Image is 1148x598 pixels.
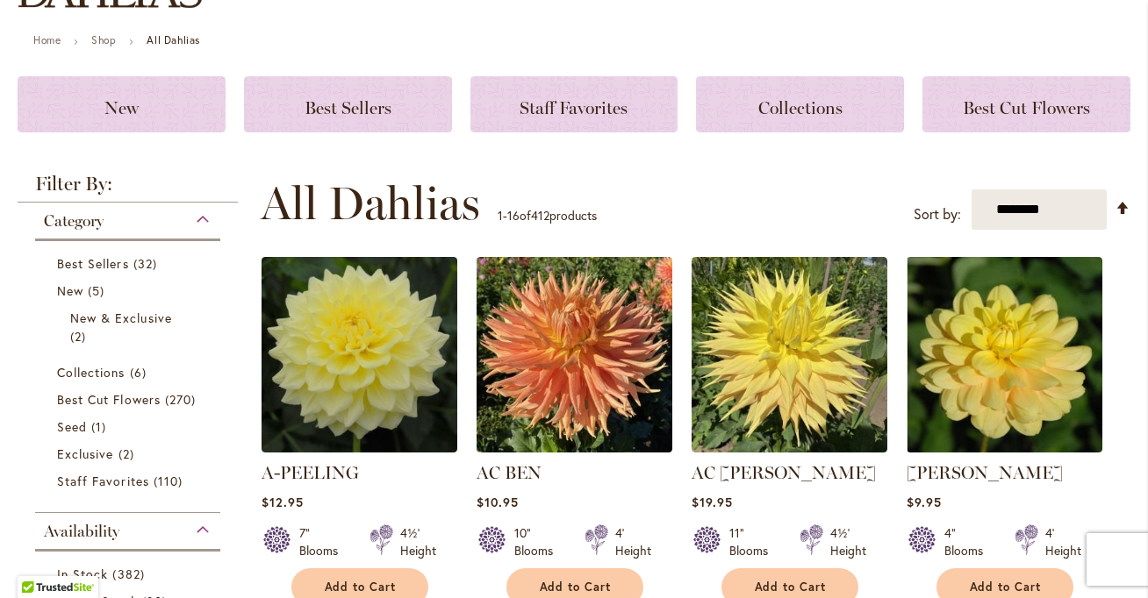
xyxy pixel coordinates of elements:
[33,33,61,46] a: Home
[531,207,549,224] span: 412
[507,207,520,224] span: 16
[692,462,876,483] a: AC [PERSON_NAME]
[692,439,887,456] a: AC Jeri
[112,565,148,583] span: 382
[147,33,200,46] strong: All Dahlias
[261,177,480,230] span: All Dahlias
[262,439,457,456] a: A-Peeling
[57,566,108,582] span: In Stock
[57,390,203,409] a: Best Cut Flowers
[262,257,457,452] img: A-Peeling
[104,97,139,118] span: New
[963,97,1090,118] span: Best Cut Flowers
[57,565,203,583] a: In Stock 382
[914,198,961,231] label: Sort by:
[970,580,1042,594] span: Add to Cart
[907,439,1102,456] a: AHOY MATEY
[57,364,126,381] span: Collections
[325,580,397,594] span: Add to Cart
[18,174,238,203] strong: Filter By:
[57,281,203,300] a: New
[299,524,348,559] div: 7" Blooms
[755,580,827,594] span: Add to Cart
[907,257,1102,452] img: AHOY MATEY
[400,524,436,559] div: 4½' Height
[57,363,203,381] a: Collections
[615,524,651,559] div: 4' Height
[18,76,226,132] a: New
[470,76,678,132] a: Staff Favorites
[133,254,161,273] span: 32
[165,390,200,409] span: 270
[758,97,843,118] span: Collections
[118,445,139,463] span: 2
[514,524,563,559] div: 10" Blooms
[70,309,190,345] a: New &amp; Exclusive
[57,445,113,462] span: Exclusive
[130,363,151,381] span: 6
[696,76,904,132] a: Collections
[729,524,778,559] div: 11" Blooms
[57,254,203,273] a: Best Sellers
[57,473,149,489] span: Staff Favorites
[91,33,116,46] a: Shop
[262,462,359,483] a: A-PEELING
[305,97,391,118] span: Best Sellers
[692,257,887,452] img: AC Jeri
[57,472,203,490] a: Staff Favorites
[540,580,612,594] span: Add to Cart
[520,97,628,118] span: Staff Favorites
[922,76,1130,132] a: Best Cut Flowers
[830,524,866,559] div: 4½' Height
[907,462,1063,483] a: [PERSON_NAME]
[57,282,83,299] span: New
[907,494,942,510] span: $9.95
[498,202,597,230] p: - of products
[692,494,733,510] span: $19.95
[88,281,109,300] span: 5
[1045,524,1081,559] div: 4' Height
[44,522,119,541] span: Availability
[477,439,672,456] a: AC BEN
[477,257,672,452] img: AC BEN
[57,417,203,436] a: Seed
[91,417,111,436] span: 1
[44,211,104,231] span: Category
[57,418,87,435] span: Seed
[498,207,503,224] span: 1
[70,310,172,326] span: New & Exclusive
[262,494,304,510] span: $12.95
[477,462,542,483] a: AC BEN
[13,536,62,585] iframe: Launch Accessibility Center
[477,494,519,510] span: $10.95
[70,327,90,345] span: 2
[57,255,129,272] span: Best Sellers
[244,76,452,132] a: Best Sellers
[57,391,161,408] span: Best Cut Flowers
[154,472,187,490] span: 110
[944,524,994,559] div: 4" Blooms
[57,445,203,463] a: Exclusive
